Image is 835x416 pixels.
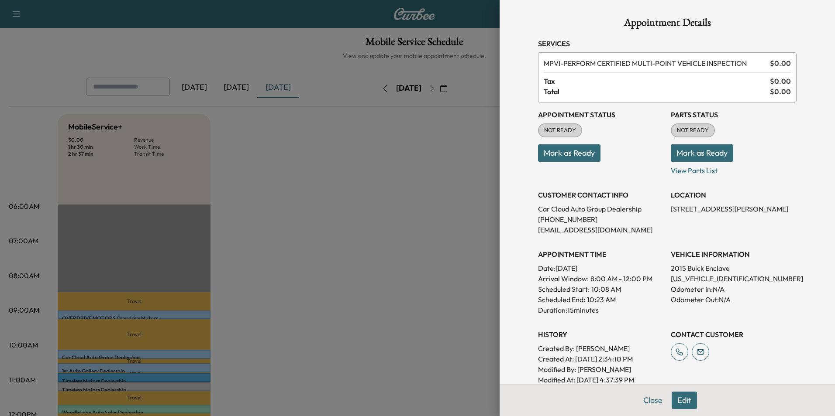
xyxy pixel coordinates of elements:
[538,249,664,259] h3: APPOINTMENT TIME
[538,17,797,31] h1: Appointment Details
[590,273,652,284] span: 8:00 AM - 12:00 PM
[671,190,797,200] h3: LOCATION
[587,294,616,305] p: 10:23 AM
[672,392,697,409] button: Edit
[538,204,664,214] p: Car Cloud Auto Group Dealership
[538,263,664,273] p: Date: [DATE]
[538,190,664,200] h3: CUSTOMER CONTACT INFO
[671,284,797,294] p: Odometer In: N/A
[544,86,770,97] span: Total
[538,305,664,315] p: Duration: 15 minutes
[671,144,733,162] button: Mark as Ready
[671,273,797,284] p: [US_VEHICLE_IDENTIFICATION_NUMBER]
[671,329,797,340] h3: CONTACT CUSTOMER
[671,109,797,120] h3: Parts Status
[538,329,664,340] h3: History
[538,273,664,284] p: Arrival Window:
[770,86,791,97] span: $ 0.00
[538,38,797,49] h3: Services
[538,294,585,305] p: Scheduled End:
[638,392,668,409] button: Close
[591,284,621,294] p: 10:08 AM
[538,364,664,375] p: Modified By : [PERSON_NAME]
[671,294,797,305] p: Odometer Out: N/A
[671,162,797,176] p: View Parts List
[538,214,664,225] p: [PHONE_NUMBER]
[538,354,664,364] p: Created At : [DATE] 2:34:10 PM
[538,144,600,162] button: Mark as Ready
[544,76,770,86] span: Tax
[538,284,590,294] p: Scheduled Start:
[538,225,664,235] p: [EMAIL_ADDRESS][DOMAIN_NAME]
[538,109,664,120] h3: Appointment Status
[544,58,766,68] span: PERFORM CERTIFIED MULTI-POINT VEHICLE INSPECTION
[671,204,797,214] p: [STREET_ADDRESS][PERSON_NAME]
[770,76,791,86] span: $ 0.00
[538,375,664,385] p: Modified At : [DATE] 4:37:39 PM
[671,263,797,273] p: 2015 Buick Enclave
[538,343,664,354] p: Created By : [PERSON_NAME]
[770,58,791,68] span: $ 0.00
[539,126,581,135] span: NOT READY
[672,126,714,135] span: NOT READY
[671,249,797,259] h3: VEHICLE INFORMATION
